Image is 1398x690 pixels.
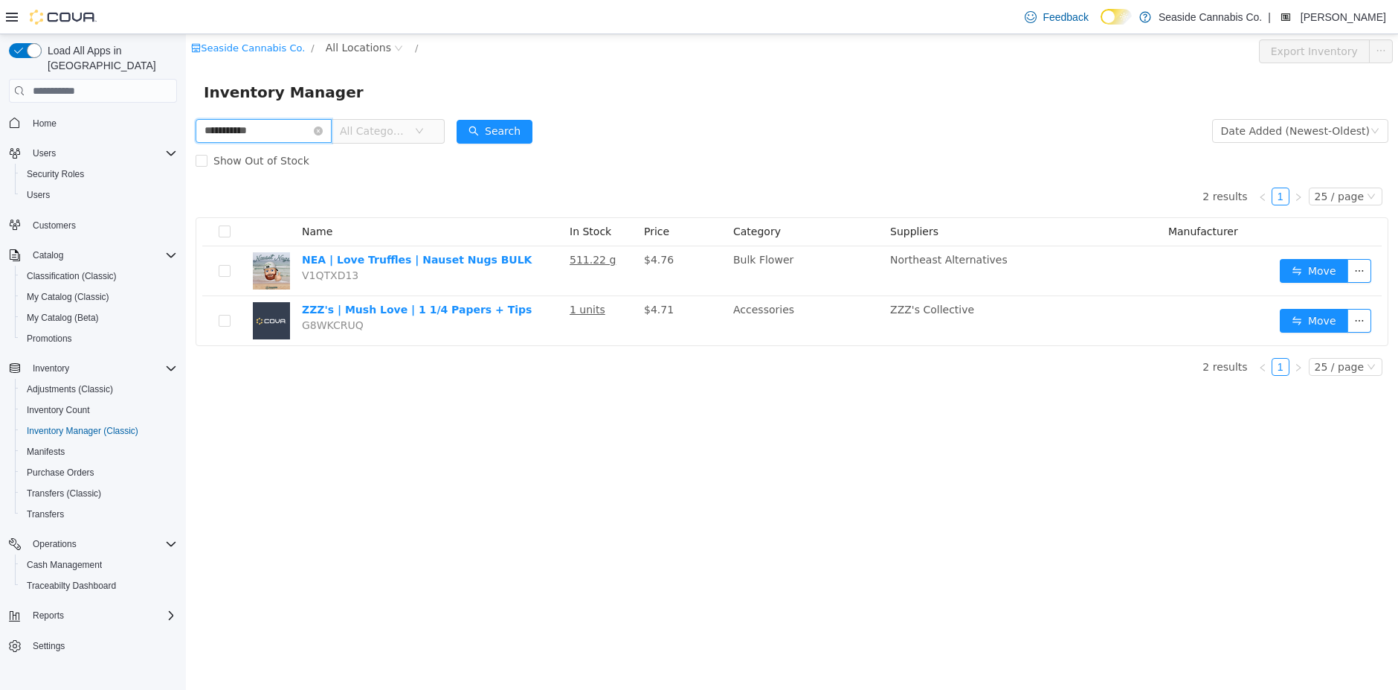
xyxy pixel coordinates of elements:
[5,8,119,19] a: icon: shopSeaside Cannabis Co.
[27,216,177,234] span: Customers
[458,191,483,203] span: Price
[21,330,177,348] span: Promotions
[27,217,82,234] a: Customers
[15,164,183,185] button: Security Roles
[1183,5,1207,29] button: icon: ellipsis
[27,404,90,416] span: Inventory Count
[1159,8,1262,26] p: Seaside Cannabis Co.
[22,121,129,132] span: Show Out of Stock
[1086,325,1103,341] a: 1
[1129,154,1178,170] div: 25 / page
[27,425,138,437] span: Inventory Manager (Classic)
[30,10,97,25] img: Cova
[27,115,62,132] a: Home
[21,577,122,595] a: Traceabilty Dashboard
[116,220,346,231] a: NEA | Love Truffles | Nauset Nugs BULK
[1108,159,1117,167] i: icon: right
[541,262,698,311] td: Accessories
[21,485,177,502] span: Transfers (Classic)
[21,443,71,461] a: Manifests
[15,462,183,483] button: Purchase Orders
[33,362,69,374] span: Inventory
[1104,324,1121,342] li: Next Page
[21,309,105,327] a: My Catalog (Beta)
[21,556,177,574] span: Cash Management
[1086,154,1103,170] a: 1
[1017,324,1061,342] li: 2 results
[27,467,94,479] span: Purchase Orders
[541,212,698,262] td: Bulk Flower
[27,168,84,180] span: Security Roles
[1017,153,1061,171] li: 2 results
[27,559,102,571] span: Cash Management
[547,191,595,203] span: Category
[1072,329,1081,338] i: icon: left
[15,185,183,205] button: Users
[1162,225,1185,249] button: icon: ellipsis
[21,186,177,204] span: Users
[3,635,183,657] button: Settings
[458,269,488,281] span: $4.71
[15,421,183,441] button: Inventory Manager (Classic)
[27,333,72,345] span: Promotions
[27,446,65,458] span: Manifests
[21,186,56,204] a: Users
[1072,159,1081,167] i: icon: left
[27,312,99,324] span: My Catalog (Beta)
[21,165,90,183] a: Security Roles
[15,307,183,328] button: My Catalog (Beta)
[1043,10,1088,25] span: Feedback
[1073,5,1184,29] button: Export Inventory
[458,220,488,231] span: $4.76
[1181,328,1190,339] i: icon: down
[27,144,177,162] span: Users
[21,288,115,306] a: My Catalog (Classic)
[33,249,63,261] span: Catalog
[1181,158,1190,168] i: icon: down
[15,441,183,462] button: Manifests
[21,556,108,574] a: Cash Management
[21,288,177,306] span: My Catalog (Classic)
[3,358,183,379] button: Inventory
[1268,8,1271,26] p: |
[33,118,57,130] span: Home
[116,269,346,281] a: ZZZ's | Mush Love | 1 1/4 Papers + Tips
[1301,8,1386,26] p: [PERSON_NAME]
[21,267,123,285] a: Classification (Classic)
[21,464,100,482] a: Purchase Orders
[3,605,183,626] button: Reports
[15,400,183,421] button: Inventory Count
[1101,9,1132,25] input: Dark Mode
[3,112,183,133] button: Home
[21,577,177,595] span: Traceabilty Dashboard
[21,443,177,461] span: Manifests
[704,191,753,203] span: Suppliers
[1094,225,1162,249] button: icon: swapMove
[42,43,177,73] span: Load All Apps in [GEOGRAPHIC_DATA]
[1108,329,1117,338] i: icon: right
[27,508,64,520] span: Transfers
[27,488,101,499] span: Transfers (Classic)
[27,189,50,201] span: Users
[384,269,419,281] u: 1 units
[21,422,177,440] span: Inventory Manager (Classic)
[27,360,75,377] button: Inventory
[21,165,177,183] span: Security Roles
[33,640,65,652] span: Settings
[27,637,71,655] a: Settings
[21,505,177,523] span: Transfers
[3,214,183,236] button: Customers
[1019,2,1094,32] a: Feedback
[21,380,119,398] a: Adjustments (Classic)
[271,86,347,109] button: icon: searchSearch
[384,220,430,231] u: 511.22 g
[15,504,183,525] button: Transfers
[27,246,69,264] button: Catalog
[140,5,205,22] span: All Locations
[27,607,177,624] span: Reports
[21,401,96,419] a: Inventory Count
[116,191,146,203] span: Name
[3,534,183,555] button: Operations
[5,9,15,19] i: icon: shop
[18,46,187,70] span: Inventory Manager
